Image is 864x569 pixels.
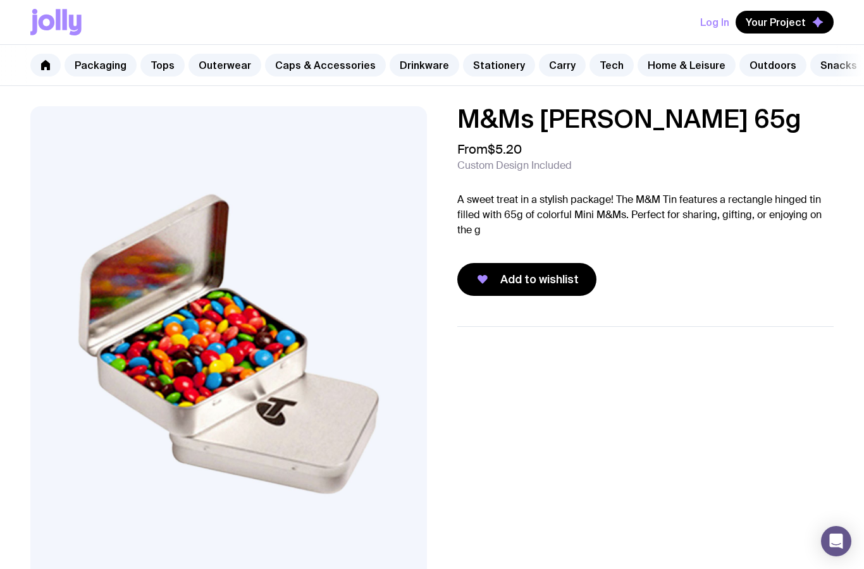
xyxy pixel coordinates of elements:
[589,54,634,76] a: Tech
[140,54,185,76] a: Tops
[821,526,851,556] div: Open Intercom Messenger
[457,263,596,296] button: Add to wishlist
[746,16,806,28] span: Your Project
[390,54,459,76] a: Drinkware
[457,142,522,157] span: From
[638,54,736,76] a: Home & Leisure
[539,54,586,76] a: Carry
[463,54,535,76] a: Stationery
[488,141,522,157] span: $5.20
[188,54,261,76] a: Outerwear
[736,11,834,34] button: Your Project
[700,11,729,34] button: Log In
[457,106,834,132] h1: M&Ms [PERSON_NAME] 65g
[500,272,579,287] span: Add to wishlist
[739,54,806,76] a: Outdoors
[457,159,572,172] span: Custom Design Included
[457,192,834,238] p: A sweet treat in a stylish package! The M&M Tin features a rectangle hinged tin filled with 65g o...
[265,54,386,76] a: Caps & Accessories
[65,54,137,76] a: Packaging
